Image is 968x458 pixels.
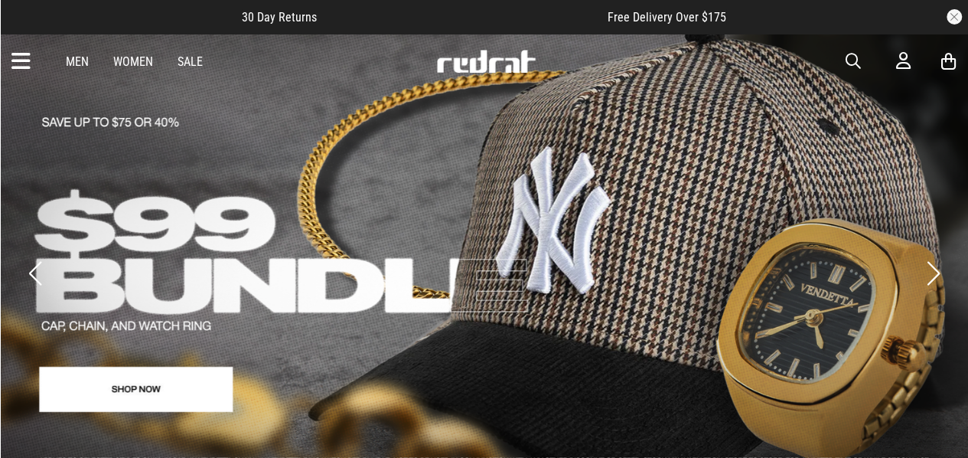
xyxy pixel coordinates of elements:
[608,10,726,25] span: Free Delivery Over $175
[12,6,58,52] button: Open LiveChat chat widget
[242,10,317,25] span: 30 Day Returns
[113,54,153,69] a: Women
[66,54,89,69] a: Men
[923,257,944,290] button: Next slide
[24,257,45,290] button: Previous slide
[347,9,577,25] iframe: Customer reviews powered by Trustpilot
[435,50,536,73] img: Redrat logo
[178,54,203,69] a: Sale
